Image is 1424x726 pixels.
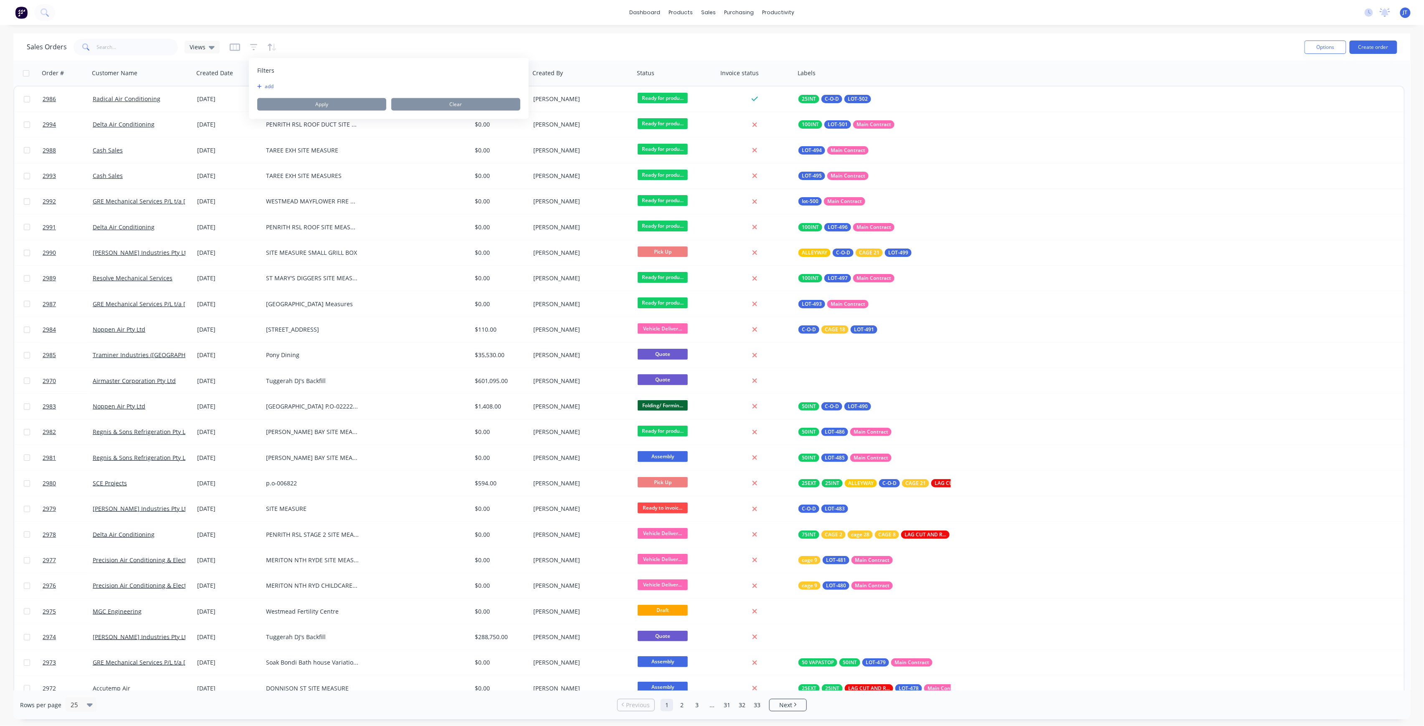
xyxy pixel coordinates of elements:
span: 2986 [43,95,56,103]
span: 2987 [43,300,56,308]
span: JT [1403,9,1408,16]
a: Delta Air Conditioning [93,223,155,231]
div: [GEOGRAPHIC_DATA] P.O-022228 site measures [266,402,359,411]
button: cage 9LOT-480Main Contract [798,581,893,590]
div: [PERSON_NAME] [533,197,626,206]
span: ALLEYWAY [802,249,827,257]
div: Customer Name [92,69,137,77]
span: CAGE 21 [905,479,926,487]
span: 50INT [802,454,816,462]
div: $0.00 [475,197,524,206]
a: 2974 [43,624,93,650]
span: LOT-493 [802,300,822,308]
a: Radical Air Conditioning [93,95,160,103]
a: Noppen Air Pty Ltd [93,402,145,410]
span: C-O-D [882,479,897,487]
span: CAGE 18 [825,325,845,334]
div: [PERSON_NAME] [533,351,626,359]
a: 2979 [43,496,93,521]
a: 2988 [43,138,93,163]
a: 2994 [43,112,93,137]
span: 2980 [43,479,56,487]
span: Previous [626,701,650,709]
span: LOT-478 [899,684,919,693]
div: [PERSON_NAME] [533,300,626,308]
a: GRE Mechanical Services P/L t/a [PERSON_NAME] & [PERSON_NAME] [93,658,284,666]
span: 50INT [802,428,816,436]
a: Page 32 [736,699,748,711]
a: Cash Sales [93,172,123,180]
a: 2993 [43,163,93,188]
div: [PERSON_NAME] [533,274,626,282]
div: $601,095.00 [475,377,524,385]
a: Delta Air Conditioning [93,531,155,538]
span: 2985 [43,351,56,359]
a: 2983 [43,394,93,419]
div: Westmead Fertility Centre [266,607,359,616]
div: $0.00 [475,274,524,282]
div: [DATE] [197,120,259,129]
button: 100INTLOT-501Main Contract [798,120,894,129]
a: 2978 [43,522,93,547]
div: $0.00 [475,531,524,539]
span: Next [779,701,792,709]
span: Ready for produ... [638,144,688,154]
span: Vehicle Deliver... [638,554,688,564]
button: 50INTC-O-DLOT-490 [798,402,871,411]
button: lot-500Main Contract [798,197,865,206]
span: ALLEYWAY [848,479,874,487]
button: 75INTCAGE 2cage 28CAGE 8LAG CUT AND READY [798,531,1022,539]
span: Vehicle Deliver... [638,579,688,590]
div: [PERSON_NAME] [533,505,626,513]
a: 2981 [43,445,93,470]
span: 2976 [43,581,56,590]
div: $0.00 [475,172,524,180]
span: LAG CUT AND READY [935,479,976,487]
span: LAG CUT AND READY [905,531,946,539]
div: Invoice status [720,69,759,77]
div: [PERSON_NAME] [533,249,626,257]
span: LOT-485 [825,454,845,462]
a: Precision Air Conditioning & Electrical Pty Ltd [93,556,219,564]
span: 25INT [825,479,839,487]
a: Page 31 [721,699,733,711]
div: sales [697,6,720,19]
a: Cash Sales [93,146,123,154]
a: Airmaster Corporation Pty Ltd [93,377,176,385]
div: $0.00 [475,505,524,513]
div: [DATE] [197,581,259,590]
span: 2973 [43,658,56,667]
span: 2982 [43,428,56,436]
span: Main Contract [827,197,862,206]
span: 2975 [43,607,56,616]
a: 2986 [43,86,93,112]
a: 2984 [43,317,93,342]
span: CAGE 8 [878,531,896,539]
a: 2985 [43,343,93,368]
span: LOT-490 [848,402,868,411]
span: Quote [638,374,688,385]
a: 2977 [43,548,93,573]
a: 2976 [43,573,93,598]
div: [GEOGRAPHIC_DATA] Measures [266,300,359,308]
a: 2970 [43,368,93,393]
div: purchasing [720,6,758,19]
span: LOT-499 [888,249,908,257]
div: $110.00 [475,325,524,334]
span: C-O-D [802,325,816,334]
a: Page 3 [691,699,703,711]
span: Vehicle Deliver... [638,323,688,334]
span: 2981 [43,454,56,462]
div: [PERSON_NAME] [533,556,626,564]
div: [PERSON_NAME] [533,633,626,641]
button: LOT-494Main Contract [798,146,869,155]
span: Ready for produ... [638,118,688,129]
div: [DATE] [197,556,259,564]
div: [DATE] [197,607,259,616]
span: LOT-491 [854,325,874,334]
span: Ready for produ... [638,297,688,308]
button: ALLEYWAYC-O-DCAGE 21LOT-499 [798,249,912,257]
div: [DATE] [197,274,259,282]
span: 2988 [43,146,56,155]
div: $35,530.00 [475,351,524,359]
